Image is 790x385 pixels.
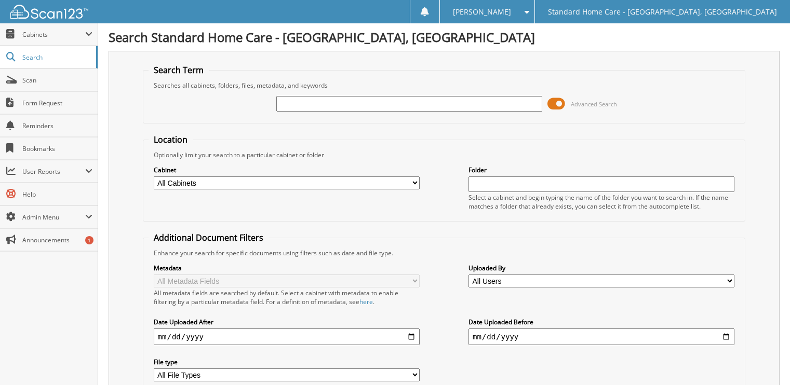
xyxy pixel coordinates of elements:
legend: Location [149,134,193,145]
span: Cabinets [22,30,85,39]
span: Search [22,53,91,62]
input: end [468,328,734,345]
h1: Search Standard Home Care - [GEOGRAPHIC_DATA], [GEOGRAPHIC_DATA] [109,29,780,46]
label: Cabinet [154,166,420,174]
input: start [154,328,420,345]
div: Select a cabinet and begin typing the name of the folder you want to search in. If the name match... [468,193,734,211]
span: Bookmarks [22,144,92,153]
span: Scan [22,76,92,85]
div: 1 [85,236,93,244]
div: Enhance your search for specific documents using filters such as date and file type. [149,249,740,257]
img: scan123-logo-white.svg [10,5,88,19]
legend: Search Term [149,64,209,76]
iframe: Chat Widget [738,335,790,385]
span: Announcements [22,236,92,244]
label: Uploaded By [468,264,734,272]
span: Advanced Search [571,100,617,108]
label: Metadata [154,264,420,272]
span: Admin Menu [22,213,85,222]
span: Standard Home Care - [GEOGRAPHIC_DATA], [GEOGRAPHIC_DATA] [548,9,777,15]
label: Date Uploaded After [154,318,420,326]
span: Form Request [22,99,92,107]
label: Folder [468,166,734,174]
legend: Additional Document Filters [149,232,269,243]
span: User Reports [22,167,85,176]
span: Help [22,190,92,199]
div: Searches all cabinets, folders, files, metadata, and keywords [149,81,740,90]
div: All metadata fields are searched by default. Select a cabinet with metadata to enable filtering b... [154,288,420,306]
a: here [359,297,373,306]
div: Optionally limit your search to a particular cabinet or folder [149,150,740,159]
label: Date Uploaded Before [468,318,734,326]
span: Reminders [22,121,92,130]
span: [PERSON_NAME] [453,9,511,15]
label: File type [154,357,420,366]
